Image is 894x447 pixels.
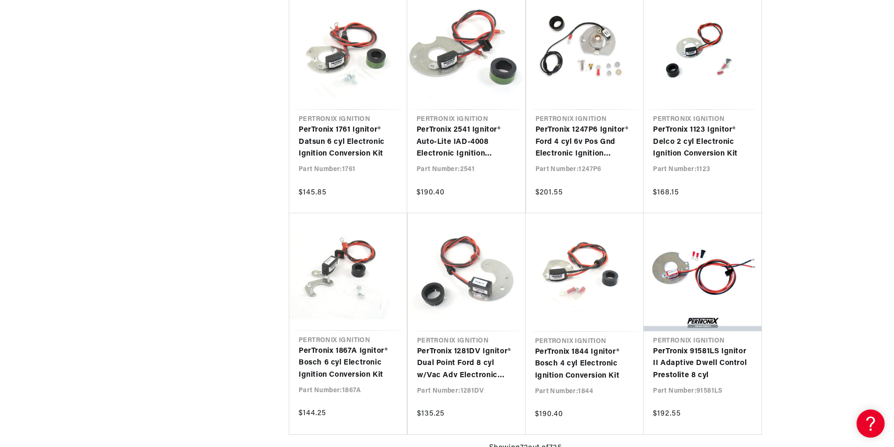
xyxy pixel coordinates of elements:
[299,345,397,381] a: PerTronix 1867A Ignitor® Bosch 6 cyl Electronic Ignition Conversion Kit
[653,124,752,160] a: PerTronix 1123 Ignitor® Delco 2 cyl Electronic Ignition Conversion Kit
[653,346,752,382] a: PerTronix 91581LS Ignitor II Adaptive Dwell Control Prestolite 8 cyl
[417,124,516,160] a: PerTronix 2541 Ignitor® Auto-Lite IAD-4008 Electronic Ignition Conversion Kit
[299,124,398,160] a: PerTronix 1761 Ignitor® Datsun 6 cyl Electronic Ignition Conversion Kit
[535,124,635,160] a: PerTronix 1247P6 Ignitor® Ford 4 cyl 6v Pos Gnd Electronic Ignition Conversion Kit
[417,346,516,382] a: PerTronix 1281DV Ignitor® Dual Point Ford 8 cyl w/Vac Adv Electronic Ignition Conversion Kit
[535,346,635,382] a: PerTronix 1844 Ignitor® Bosch 4 cyl Electronic Ignition Conversion Kit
